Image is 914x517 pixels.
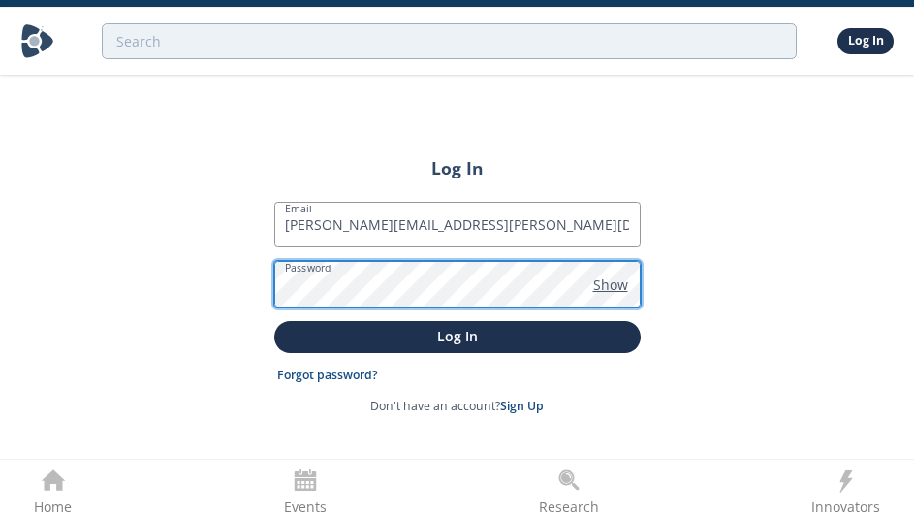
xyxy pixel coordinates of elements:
span: Show [593,275,628,295]
img: Home [20,24,54,58]
label: Password [285,260,331,275]
input: Advanced Search [102,23,797,59]
a: Log In [837,28,894,53]
a: Sign Up [500,398,544,414]
label: Email [285,201,312,216]
a: Forgot password? [277,367,378,384]
h2: Log In [274,155,641,180]
button: Log In [274,321,641,353]
p: Don't have an account? [370,398,544,415]
p: Log In [288,326,627,346]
